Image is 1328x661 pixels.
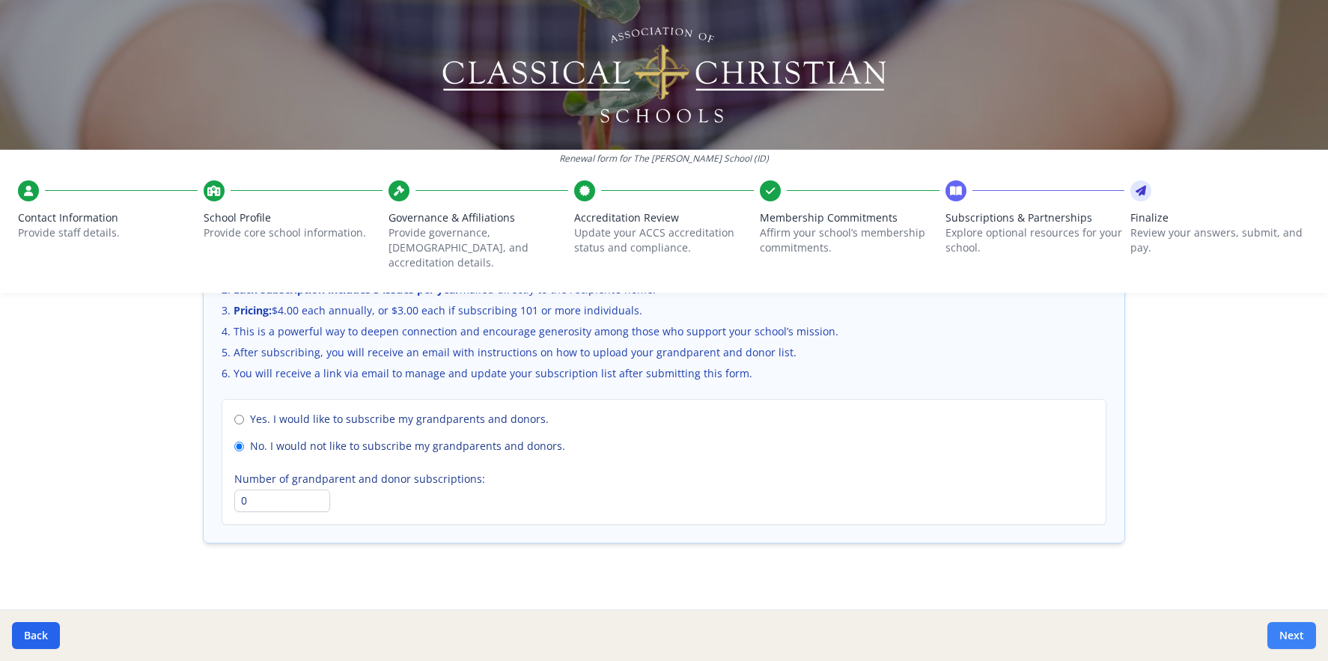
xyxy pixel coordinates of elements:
[234,415,244,424] input: Yes. I would like to subscribe my grandparents and donors.
[440,22,889,127] img: Logo
[389,210,568,225] span: Governance & Affiliations
[222,366,1106,381] li: You will receive a link via email to manage and update your subscription list after submitting th...
[1267,622,1316,649] button: Next
[12,622,60,649] button: Back
[18,225,198,240] p: Provide staff details.
[945,210,1125,225] span: Subscriptions & Partnerships
[204,210,383,225] span: School Profile
[234,442,244,451] input: No. I would not like to subscribe my grandparents and donors.
[234,472,1094,487] label: Number of grandparent and donor subscriptions:
[234,303,272,317] strong: Pricing:
[574,225,754,255] p: Update your ACCS accreditation status and compliance.
[250,439,565,454] span: No. I would not like to subscribe my grandparents and donors.
[222,345,1106,360] li: After subscribing, you will receive an email with instructions on how to upload your grandparent ...
[1130,225,1310,255] p: Review your answers, submit, and pay.
[389,225,568,270] p: Provide governance, [DEMOGRAPHIC_DATA], and accreditation details.
[222,324,1106,339] li: This is a powerful way to deepen connection and encourage generosity among those who support your...
[18,210,198,225] span: Contact Information
[760,225,939,255] p: Affirm your school’s membership commitments.
[574,210,754,225] span: Accreditation Review
[250,412,549,427] span: Yes. I would like to subscribe my grandparents and donors.
[222,303,1106,318] li: $4.00 each annually, or $3.00 each if subscribing 101 or more individuals.
[204,225,383,240] p: Provide core school information.
[1130,210,1310,225] span: Finalize
[945,225,1125,255] p: Explore optional resources for your school.
[760,210,939,225] span: Membership Commitments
